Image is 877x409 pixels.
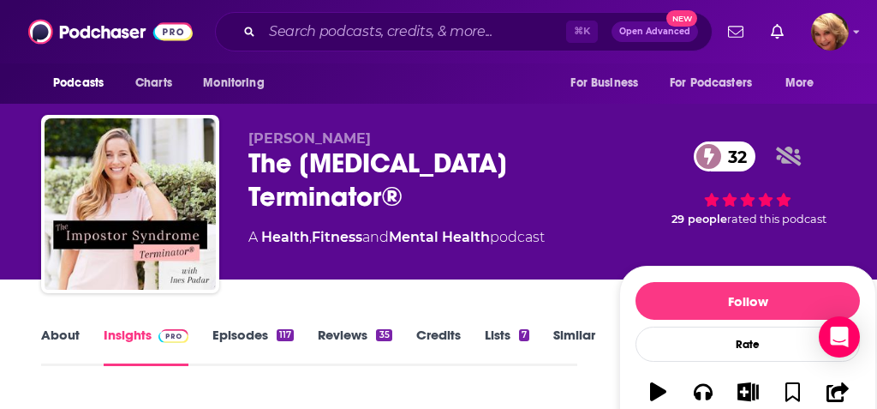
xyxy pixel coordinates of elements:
span: [PERSON_NAME] [248,130,371,147]
button: Show profile menu [811,13,849,51]
a: Similar [553,327,595,366]
button: open menu [41,67,126,99]
button: open menu [773,67,836,99]
a: Fitness [312,229,362,245]
div: A podcast [248,227,545,248]
a: Episodes117 [212,327,294,366]
img: Podchaser Pro [158,329,188,343]
button: Open AdvancedNew [612,21,698,42]
img: The Impostor Syndrome Terminator® [45,118,216,290]
span: ⌘ K [566,21,598,43]
button: open menu [558,67,659,99]
span: Open Advanced [619,27,690,36]
span: 29 people [671,213,727,226]
a: 32 [694,141,755,171]
span: For Business [570,71,638,95]
span: Monitoring [203,71,264,95]
button: open menu [191,67,286,99]
a: Credits [416,327,461,366]
span: Charts [135,71,172,95]
a: InsightsPodchaser Pro [104,327,188,366]
span: and [362,229,389,245]
div: 117 [277,329,294,341]
span: Logged in as SuzNiles [811,13,849,51]
a: Mental Health [389,229,490,245]
span: rated this podcast [727,213,826,226]
a: Charts [124,67,182,99]
button: Follow [635,282,860,320]
div: 7 [519,329,529,341]
div: Open Intercom Messenger [819,316,860,358]
a: Show notifications dropdown [764,17,790,46]
a: Health [261,229,309,245]
a: Lists7 [485,327,529,366]
div: Rate [635,327,860,362]
span: , [309,229,312,245]
span: New [666,10,697,27]
span: Podcasts [53,71,104,95]
div: 32 29 peoplerated this podcast [619,130,876,237]
button: open menu [659,67,777,99]
a: About [41,327,80,366]
input: Search podcasts, credits, & more... [262,18,566,45]
a: Reviews35 [318,327,391,366]
span: More [785,71,814,95]
span: 32 [711,141,755,171]
div: 35 [376,329,391,341]
span: For Podcasters [670,71,752,95]
img: User Profile [811,13,849,51]
img: Podchaser - Follow, Share and Rate Podcasts [28,15,193,48]
a: Show notifications dropdown [721,17,750,46]
div: Search podcasts, credits, & more... [215,12,713,51]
